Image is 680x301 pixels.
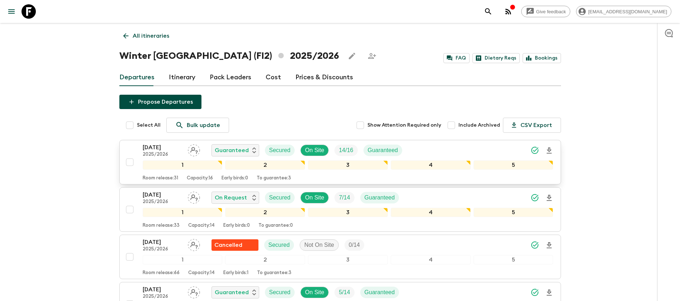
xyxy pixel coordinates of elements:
p: 0 / 14 [349,241,360,249]
div: Secured [264,239,294,251]
p: [DATE] [143,238,182,246]
p: Guaranteed [215,288,249,297]
div: Secured [265,287,295,298]
div: 4 [391,160,471,170]
a: Departures [119,69,154,86]
p: Cancelled [214,241,242,249]
p: On Site [305,146,324,155]
div: 5 [474,208,553,217]
a: Dietary Reqs [472,53,520,63]
p: To guarantee: 3 [257,270,291,276]
span: Give feedback [532,9,570,14]
div: Not On Site [300,239,339,251]
div: Flash Pack cancellation [211,239,258,251]
a: Cost [266,69,281,86]
p: Room release: 31 [143,175,178,181]
a: All itineraries [119,29,173,43]
button: search adventures [481,4,495,19]
svg: Synced Successfully [531,241,539,249]
svg: Synced Successfully [531,288,539,297]
button: [DATE]2025/2026Assign pack leaderFlash Pack cancellationSecuredNot On SiteTrip Fill12345Room rele... [119,235,561,279]
p: Bulk update [187,121,220,130]
button: Propose Departures [119,95,201,109]
p: Capacity: 14 [188,223,215,229]
p: Room release: 33 [143,223,180,229]
p: Early birds: 1 [223,270,248,276]
svg: Download Onboarding [545,146,553,155]
p: [DATE] [143,285,182,294]
div: Trip Fill [344,239,364,251]
div: Secured [265,145,295,156]
div: 2 [225,160,305,170]
span: Assign pack leader [188,241,200,247]
p: Not On Site [304,241,334,249]
span: Include Archived [458,122,500,129]
svg: Download Onboarding [545,194,553,202]
h1: Winter [GEOGRAPHIC_DATA] (FI2) 2025/2026 [119,49,339,63]
div: 2 [225,255,305,264]
span: Select All [137,122,161,129]
button: [DATE]2025/2026Assign pack leaderGuaranteedSecuredOn SiteTrip FillGuaranteed12345Room release:31C... [119,140,561,184]
div: 4 [391,208,471,217]
p: 2025/2026 [143,246,182,252]
div: 5 [474,255,553,264]
span: Assign pack leader [188,194,200,199]
div: 4 [391,255,471,264]
p: To guarantee: 0 [258,223,293,229]
span: [EMAIL_ADDRESS][DOMAIN_NAME] [584,9,671,14]
p: Secured [268,241,290,249]
div: 3 [308,255,388,264]
button: [DATE]2025/2026Assign pack leaderOn RequestSecuredOn SiteTrip FillGuaranteed12345Room release:33C... [119,187,561,232]
svg: Synced Successfully [531,193,539,202]
div: 5 [474,160,553,170]
a: Bulk update [166,118,229,133]
p: Guaranteed [365,288,395,297]
p: Capacity: 16 [187,175,213,181]
span: Assign pack leader [188,146,200,152]
button: CSV Export [503,118,561,133]
p: Guaranteed [368,146,398,155]
p: To guarantee: 3 [257,175,291,181]
span: Show Attention Required only [367,122,441,129]
a: Itinerary [169,69,195,86]
div: 1 [143,255,223,264]
div: [EMAIL_ADDRESS][DOMAIN_NAME] [576,6,671,17]
a: Prices & Discounts [295,69,353,86]
a: FAQ [443,53,470,63]
div: 3 [308,160,388,170]
button: menu [4,4,19,19]
div: 3 [308,208,388,217]
p: 2025/2026 [143,152,182,157]
p: Early birds: 0 [222,175,248,181]
p: On Site [305,288,324,297]
p: Early birds: 0 [223,223,250,229]
div: Trip Fill [334,192,354,203]
a: Pack Leaders [210,69,251,86]
p: Guaranteed [215,146,249,155]
p: Secured [269,288,291,297]
p: All itineraries [133,32,169,40]
div: 2 [225,208,305,217]
p: Secured [269,146,291,155]
div: Secured [265,192,295,203]
p: Room release: 66 [143,270,180,276]
p: On Request [215,193,247,202]
p: Secured [269,193,291,202]
div: 1 [143,160,223,170]
div: Trip Fill [334,145,357,156]
p: Capacity: 14 [188,270,215,276]
span: Assign pack leader [188,288,200,294]
p: Guaranteed [365,193,395,202]
span: Share this itinerary [365,49,379,63]
p: 2025/2026 [143,199,182,205]
div: 1 [143,208,223,217]
button: Edit this itinerary [345,49,359,63]
a: Bookings [523,53,561,63]
p: 7 / 14 [339,193,350,202]
div: Trip Fill [334,287,354,298]
p: [DATE] [143,191,182,199]
p: [DATE] [143,143,182,152]
div: On Site [300,287,329,298]
p: On Site [305,193,324,202]
svg: Download Onboarding [545,241,553,250]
